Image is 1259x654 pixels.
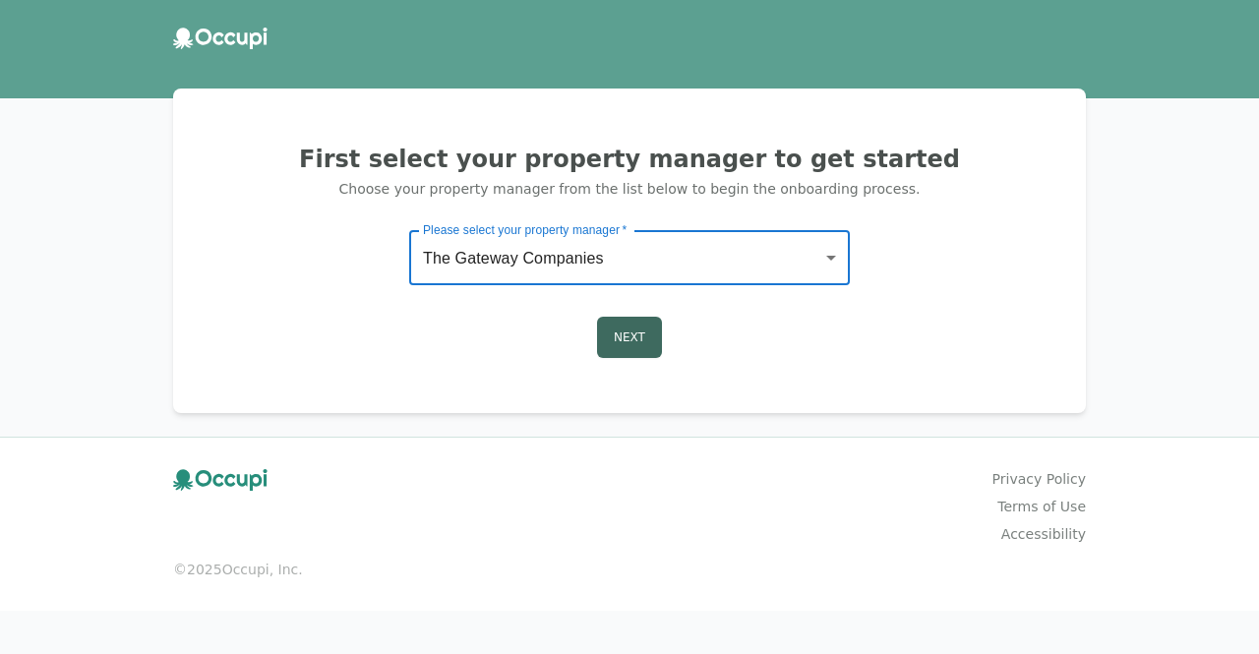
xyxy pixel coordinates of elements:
a: Terms of Use [997,497,1086,516]
h2: First select your property manager to get started [197,144,1062,175]
p: Choose your property manager from the list below to begin the onboarding process. [197,179,1062,199]
div: The Gateway Companies [409,230,850,285]
label: Please select your property manager [423,221,627,238]
a: Accessibility [1001,524,1086,544]
a: Privacy Policy [992,469,1086,489]
small: © 2025 Occupi, Inc. [173,560,1086,579]
button: Next [597,317,662,358]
